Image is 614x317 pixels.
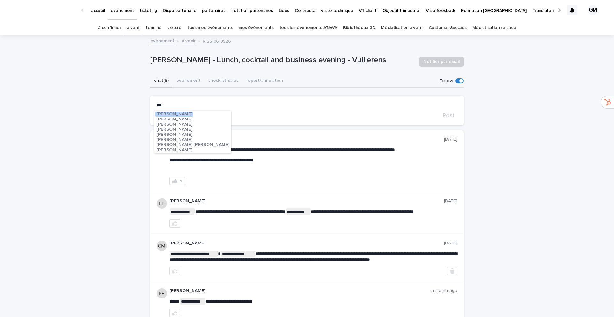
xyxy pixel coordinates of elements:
button: Post [440,113,457,119]
button: [PERSON_NAME] [155,117,193,122]
button: [PERSON_NAME] [155,137,193,142]
button: [PERSON_NAME] [155,112,193,117]
span: [PERSON_NAME] [156,117,192,121]
a: tous les événements ATAWA [279,20,337,35]
p: [DATE] [444,241,457,246]
p: Follow [440,78,453,84]
span: [PERSON_NAME] [156,132,192,137]
button: chat (5) [150,74,172,88]
button: événement [172,74,204,88]
a: terminé [146,20,161,35]
div: GM [588,5,598,15]
button: [PERSON_NAME] [155,122,193,127]
p: [PERSON_NAME] [169,137,444,142]
a: clôturé [167,20,182,35]
button: [PERSON_NAME] [155,127,193,132]
span: [PERSON_NAME] [156,112,192,116]
a: Customer Success [429,20,467,35]
span: [PERSON_NAME] [PERSON_NAME] [156,143,229,147]
a: événement [150,37,175,44]
button: [PERSON_NAME] [PERSON_NAME] [155,142,230,147]
img: Ls34BcGeRexTGTNfXpUC [13,4,75,17]
a: mes événements [239,20,274,35]
a: Médiatisation relance [472,20,516,35]
a: à venir [127,20,140,35]
a: à venir [182,37,196,44]
button: like this post [169,219,180,228]
a: à confirmer [98,20,121,35]
p: [DATE] [444,137,457,142]
button: [PERSON_NAME] [155,147,193,152]
p: a month ago [431,288,457,294]
div: 1 [180,179,182,183]
span: Notifier par email [423,58,460,65]
p: [DATE] [444,198,457,204]
p: [PERSON_NAME] - Lunch, cocktail and business evening - Vullierens [150,56,414,65]
span: [PERSON_NAME] [156,137,192,142]
button: like this post [169,267,180,275]
button: report/annulation [242,74,287,88]
p: R 25 06 3526 [203,37,231,44]
p: [PERSON_NAME] [169,198,444,204]
span: [PERSON_NAME] [156,148,192,152]
span: [PERSON_NAME] [156,122,192,127]
a: Médiatisation à venir [381,20,423,35]
a: tous mes événements [187,20,233,35]
button: checklist sales [204,74,242,88]
button: [PERSON_NAME] [155,132,193,137]
p: [PERSON_NAME] [169,288,431,294]
span: Post [443,113,455,119]
p: [PERSON_NAME] [169,241,444,246]
button: Notifier par email [419,57,464,67]
button: Delete post [447,267,457,275]
button: 1 [169,177,185,185]
a: Bibliothèque 3D [343,20,375,35]
span: [PERSON_NAME] [156,127,192,132]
